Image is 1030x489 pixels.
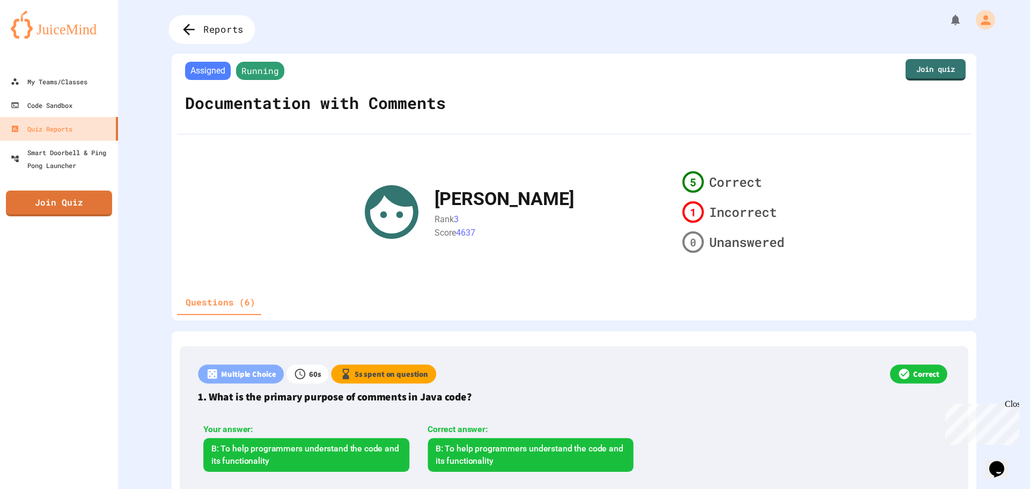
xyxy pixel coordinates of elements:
[11,75,87,88] div: My Teams/Classes
[185,62,231,80] span: Assigned
[435,214,454,224] span: Rank
[428,423,634,436] div: Correct answer:
[709,202,777,222] span: Incorrect
[682,171,704,193] div: 5
[454,214,459,224] span: 3
[309,368,321,380] p: 60 s
[428,438,634,472] div: B: To help programmers understand the code and its functionality
[177,289,264,315] button: Questions (6)
[11,146,114,172] div: Smart Doorbell & Ping Pong Launcher
[11,11,107,39] img: logo-orange.svg
[682,231,704,253] div: 0
[906,59,966,81] a: Join quiz
[6,191,112,216] a: Join Quiz
[355,368,428,380] p: 5 s spent on question
[203,423,409,436] div: Your answer:
[456,227,475,237] span: 4637
[11,99,72,112] div: Code Sandbox
[11,122,72,135] div: Quiz Reports
[682,201,704,223] div: 1
[709,232,784,252] span: Unanswered
[435,227,456,237] span: Score
[198,389,950,404] p: 1. What is the primary purpose of comments in Java code?
[203,23,244,37] span: Reports
[182,83,448,123] div: Documentation with Comments
[985,446,1019,478] iframe: chat widget
[913,368,939,380] p: Correct
[221,368,276,380] p: Multiple Choice
[236,62,284,80] span: Running
[177,289,264,315] div: basic tabs example
[965,8,998,32] div: My Account
[203,438,409,472] div: B: To help programmers understand the code and its functionality
[941,399,1019,445] iframe: chat widget
[435,185,574,213] div: [PERSON_NAME]
[929,11,965,29] div: My Notifications
[4,4,74,68] div: Chat with us now!Close
[709,172,762,192] span: Correct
